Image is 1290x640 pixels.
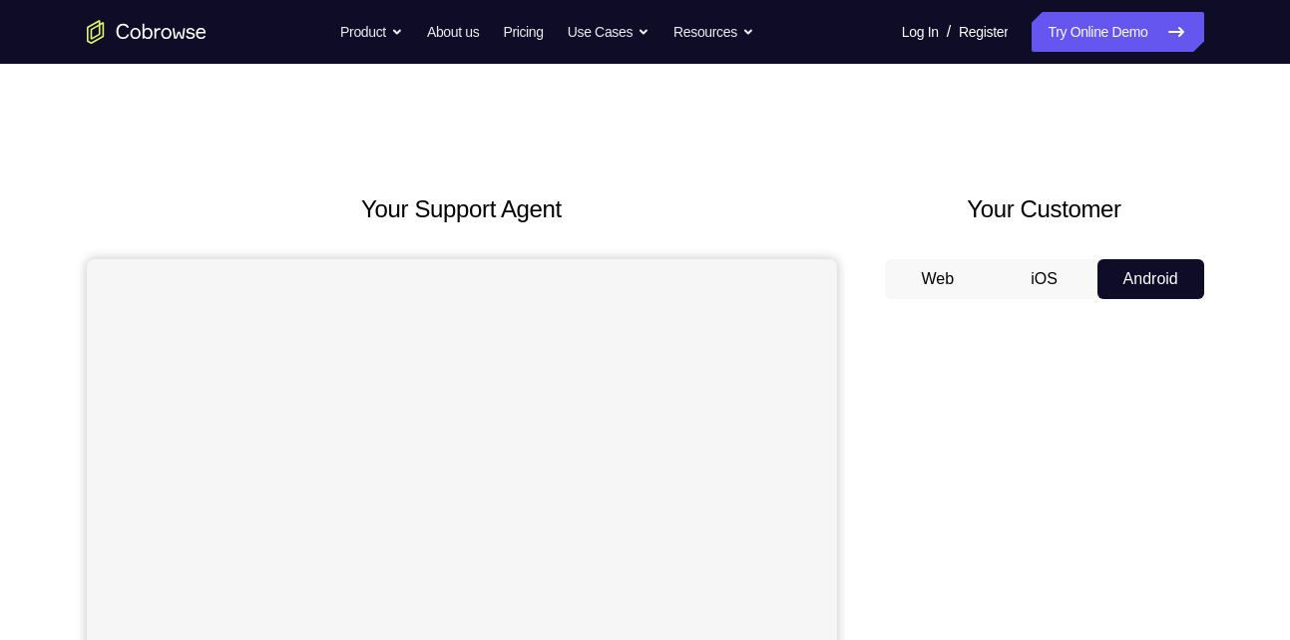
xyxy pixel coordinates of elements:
[885,191,1204,227] h2: Your Customer
[87,191,837,227] h2: Your Support Agent
[568,12,649,52] button: Use Cases
[947,20,951,44] span: /
[902,12,939,52] a: Log In
[1032,12,1203,52] a: Try Online Demo
[959,12,1008,52] a: Register
[673,12,754,52] button: Resources
[1097,259,1204,299] button: Android
[427,12,479,52] a: About us
[885,259,992,299] button: Web
[87,20,207,44] a: Go to the home page
[991,259,1097,299] button: iOS
[340,12,403,52] button: Product
[503,12,543,52] a: Pricing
